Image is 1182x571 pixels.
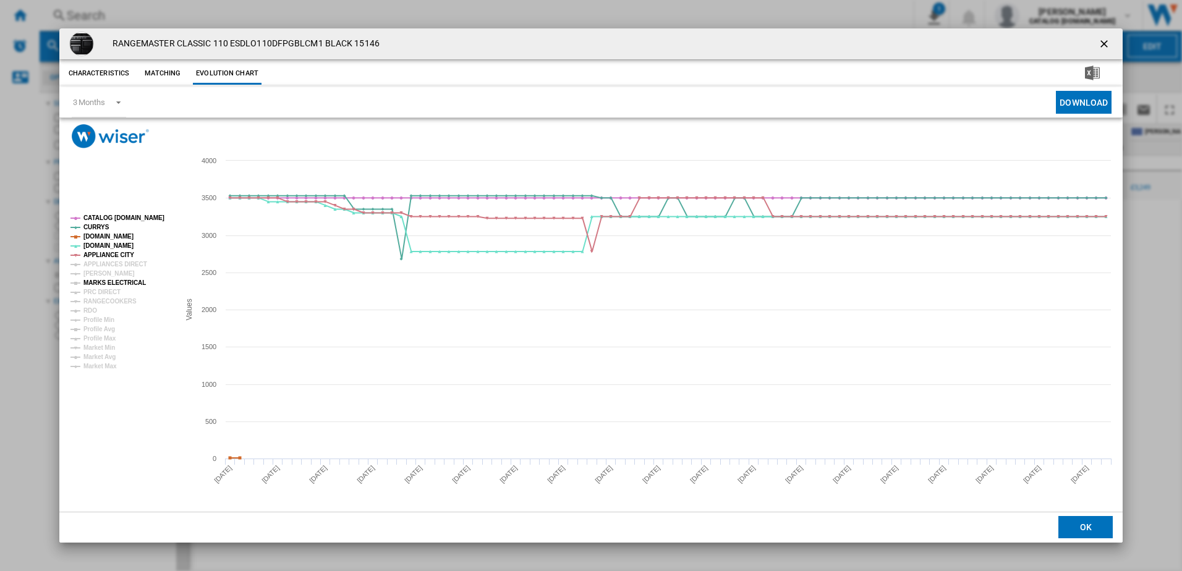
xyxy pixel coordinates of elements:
[202,381,216,388] tspan: 1000
[69,32,94,56] img: 15146.jpg
[83,242,134,249] tspan: [DOMAIN_NAME]
[974,464,995,484] tspan: [DATE]
[59,28,1123,543] md-dialog: Product popup
[185,299,193,321] tspan: Values
[260,464,281,484] tspan: [DATE]
[927,464,947,484] tspan: [DATE]
[83,298,137,305] tspan: RANGECOOKERS
[83,307,97,314] tspan: RDO
[593,464,614,484] tspan: [DATE]
[83,233,134,240] tspan: [DOMAIN_NAME]
[736,464,757,484] tspan: [DATE]
[83,214,164,221] tspan: CATALOG [DOMAIN_NAME]
[1056,91,1112,114] button: Download
[1069,464,1090,484] tspan: [DATE]
[83,224,109,231] tspan: CURRYS
[202,306,216,313] tspan: 2000
[83,270,135,277] tspan: [PERSON_NAME]
[83,261,147,268] tspan: APPLIANCES DIRECT
[193,62,261,85] button: Evolution chart
[83,353,116,360] tspan: Market Avg
[831,464,852,484] tspan: [DATE]
[546,464,566,484] tspan: [DATE]
[66,62,133,85] button: Characteristics
[1058,516,1113,538] button: OK
[83,252,134,258] tspan: APPLIANCE CITY
[135,62,190,85] button: Matching
[498,464,519,484] tspan: [DATE]
[1085,66,1100,80] img: excel-24x24.png
[1065,62,1120,85] button: Download in Excel
[213,464,233,484] tspan: [DATE]
[202,343,216,350] tspan: 1500
[202,269,216,276] tspan: 2500
[308,464,328,484] tspan: [DATE]
[784,464,804,484] tspan: [DATE]
[83,344,115,351] tspan: Market Min
[72,124,149,148] img: logo_wiser_300x94.png
[83,316,114,323] tspan: Profile Min
[1022,464,1042,484] tspan: [DATE]
[83,289,121,295] tspan: PRC DIRECT
[83,279,146,286] tspan: MARKS ELECTRICAL
[1098,38,1113,53] ng-md-icon: getI18NText('BUTTONS.CLOSE_DIALOG')
[202,194,216,201] tspan: 3500
[83,363,117,370] tspan: Market Max
[355,464,376,484] tspan: [DATE]
[213,455,216,462] tspan: 0
[879,464,899,484] tspan: [DATE]
[202,157,216,164] tspan: 4000
[403,464,423,484] tspan: [DATE]
[202,232,216,239] tspan: 3000
[83,335,116,342] tspan: Profile Max
[689,464,709,484] tspan: [DATE]
[1093,32,1118,56] button: getI18NText('BUTTONS.CLOSE_DIALOG')
[205,418,216,425] tspan: 500
[83,326,115,332] tspan: Profile Avg
[451,464,471,484] tspan: [DATE]
[641,464,661,484] tspan: [DATE]
[73,98,105,107] div: 3 Months
[106,38,380,50] h4: RANGEMASTER CLASSIC 110 ESDLO110DFPGBLCM1 BLACK 15146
